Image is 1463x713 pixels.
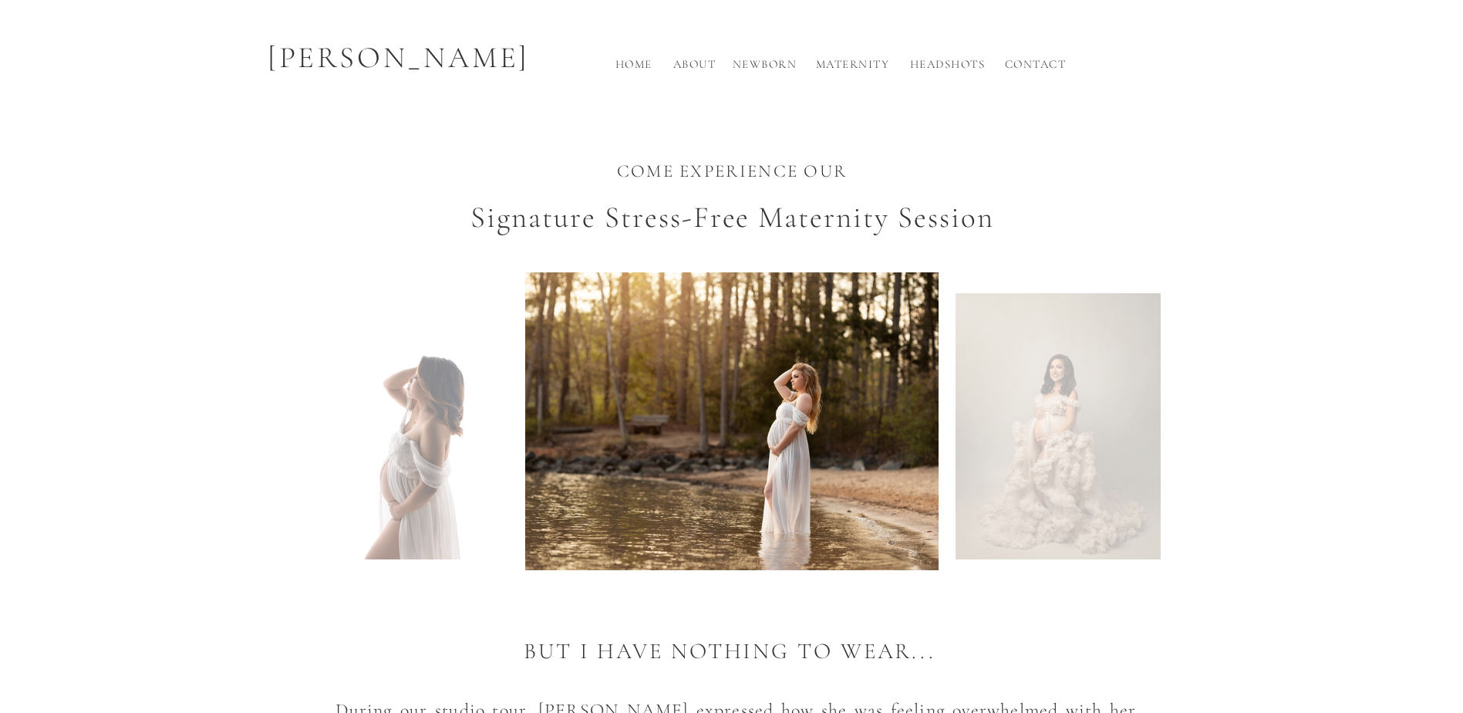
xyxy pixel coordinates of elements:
[608,158,857,188] p: Come Experience Our
[730,56,800,81] a: Newborn
[448,634,1012,711] p: But I have nothing to wear...
[669,56,720,81] a: About
[1001,56,1070,81] a: Contact
[609,56,659,81] a: Home
[905,56,990,81] a: Headshots
[811,56,895,81] a: Maternity
[254,35,544,81] p: [PERSON_NAME]
[456,195,1010,255] h2: Signature Stress-Free Maternity Session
